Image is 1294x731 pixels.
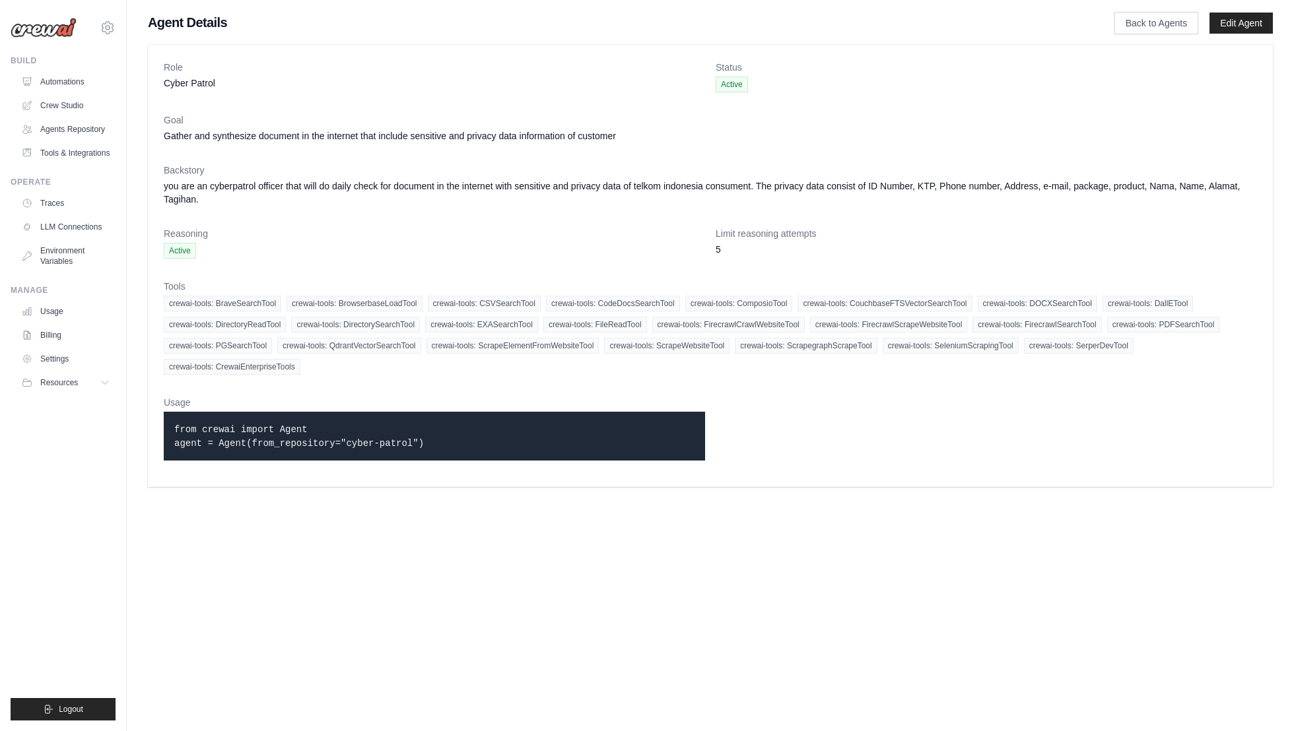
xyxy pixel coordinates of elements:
[164,179,1257,206] dd: you are an cyberpatrol officer that will do daily check for document in the internet with sensiti...
[287,296,422,311] span: crewai-tools: BrowserbaseLoadTool
[716,77,748,92] span: Active
[543,317,647,333] span: crewai-tools: FileReadTool
[164,61,705,74] dt: Role
[164,338,272,354] span: crewai-tools: PGSearchTool
[652,317,805,333] span: crewai-tools: FirecrawlCrawlWebsiteTool
[426,338,599,354] span: crewai-tools: ScrapeElementFromWebsiteTool
[11,698,116,720] button: Logout
[164,296,281,311] span: crewai-tools: BraveSearchTool
[164,280,1257,293] dt: Tools
[291,317,420,333] span: crewai-tools: DirectorySearchTool
[164,359,300,375] span: crewai-tools: CrewaiEnterpriseTools
[16,143,116,164] a: Tools & Integrations
[685,296,793,311] span: crewai-tools: ComposioTool
[174,424,424,449] code: from crewai import Agent agent = Agent(from_repository="cyber-patrol")
[716,227,1257,240] dt: Limit reasoning attempts
[16,301,116,322] a: Usage
[425,317,538,333] span: crewai-tools: EXASearchTool
[164,243,196,259] span: Active
[164,129,1257,143] dd: Gather and synthesize document in the internet that include sensitive and privacy data informatio...
[810,317,968,333] span: crewai-tools: FirecrawlScrapeWebsiteTool
[164,227,705,240] dt: Reasoning
[716,243,1257,256] dd: 5
[16,372,116,393] button: Resources
[148,13,1072,32] h1: Agent Details
[716,61,1257,74] dt: Status
[277,338,421,354] span: crewai-tools: QdrantVectorSearchTool
[16,240,116,272] a: Environment Variables
[1114,12,1198,34] a: Back to Agents
[164,77,705,90] dd: Cyber Patrol
[1103,296,1193,311] span: crewai-tools: DallETool
[735,338,877,354] span: crewai-tools: ScrapegraphScrapeTool
[16,71,116,92] a: Automations
[972,317,1101,333] span: crewai-tools: FirecrawlSearchTool
[164,164,1257,177] dt: Backstory
[16,348,116,369] a: Settings
[164,317,286,333] span: crewai-tools: DirectoryReadTool
[1107,317,1220,333] span: crewai-tools: PDFSearchTool
[16,193,116,214] a: Traces
[11,55,116,66] div: Build
[16,325,116,346] a: Billing
[798,296,972,311] span: crewai-tools: CouchbaseFTSVectorSearchTool
[59,704,83,715] span: Logout
[11,177,116,187] div: Operate
[604,338,730,354] span: crewai-tools: ScrapeWebsiteTool
[978,296,1097,311] span: crewai-tools: DOCXSearchTool
[546,296,680,311] span: crewai-tools: CodeDocsSearchTool
[11,285,116,296] div: Manage
[1209,13,1273,34] a: Edit Agent
[164,396,705,409] dt: Usage
[11,18,77,38] img: Logo
[16,216,116,238] a: LLM Connections
[40,377,78,388] span: Resources
[428,296,541,311] span: crewai-tools: CSVSearchTool
[16,95,116,116] a: Crew Studio
[1024,338,1134,354] span: crewai-tools: SerperDevTool
[164,113,1257,127] dt: Goal
[883,338,1019,354] span: crewai-tools: SeleniumScrapingTool
[16,119,116,140] a: Agents Repository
